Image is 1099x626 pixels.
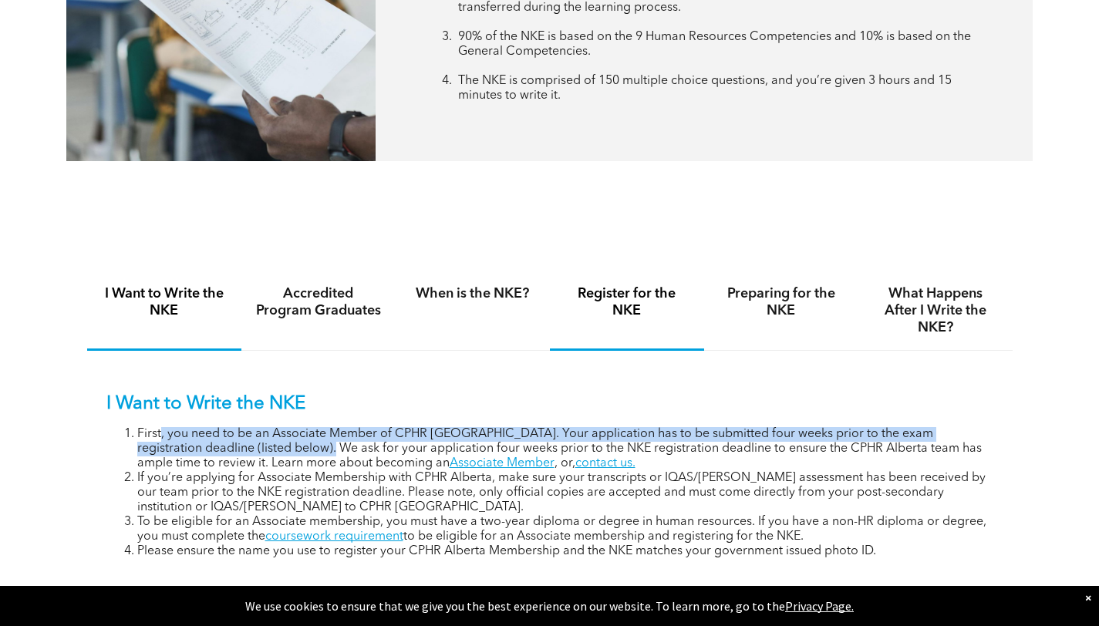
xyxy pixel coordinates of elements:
[137,515,993,544] li: To be eligible for an Associate membership, you must have a two-year diploma or degree in human r...
[1085,590,1091,605] div: Dismiss notification
[450,457,555,469] a: Associate Member
[101,285,228,319] h4: I Want to Write the NKE
[410,285,536,302] h4: When is the NKE?
[137,544,993,559] li: Please ensure the name you use to register your CPHR Alberta Membership and the NKE matches your ...
[575,457,635,469] a: contact us.
[137,471,993,515] li: If you’re applying for Associate Membership with CPHR Alberta, make sure your transcripts or IQAS...
[785,598,854,614] a: Privacy Page.
[265,530,403,543] a: coursework requirement
[458,31,971,58] span: 90% of the NKE is based on the 9 Human Resources Competencies and 10% is based on the General Com...
[255,285,382,319] h4: Accredited Program Graduates
[718,285,844,319] h4: Preparing for the NKE
[106,393,993,416] p: I Want to Write the NKE
[872,285,999,336] h4: What Happens After I Write the NKE?
[137,427,993,471] li: First, you need to be an Associate Member of CPHR [GEOGRAPHIC_DATA]. Your application has to be s...
[564,285,690,319] h4: Register for the NKE
[458,75,952,102] span: The NKE is comprised of 150 multiple choice questions, and you’re given 3 hours and 15 minutes to...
